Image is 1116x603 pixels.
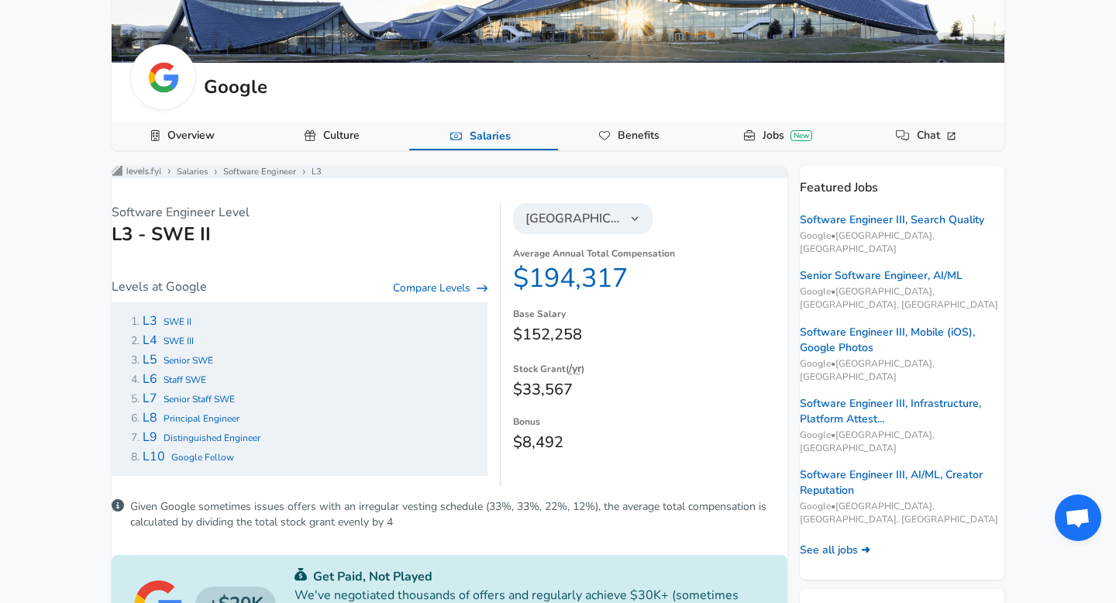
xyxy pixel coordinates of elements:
span: Senior SWE [164,354,213,367]
span: Staff SWE [164,374,206,386]
a: Salaries [177,166,208,178]
div: New [790,130,812,141]
span: SWE III [164,335,194,347]
a: Culture [317,122,366,149]
dd: $8,492 [513,430,787,455]
img: google.webp [148,62,179,93]
span: L5 [143,351,157,368]
a: Salaries [463,123,517,150]
a: L3SWE II [143,314,191,329]
a: Software Engineer III, Mobile (iOS), Google Photos [800,325,1004,356]
a: JobsNew [756,122,818,149]
a: Software Engineer III, Infrastructure, Platform Attest... [800,396,1004,427]
span: Google • [GEOGRAPHIC_DATA], [GEOGRAPHIC_DATA] [800,357,1004,384]
h1: L3 - SWE II [112,222,487,246]
a: L6Staff SWE [143,372,206,387]
dd: $33,567 [513,377,787,402]
h5: Google [204,74,267,100]
a: Overview [161,122,221,149]
a: Compare Levels [393,281,487,296]
span: Google • [GEOGRAPHIC_DATA], [GEOGRAPHIC_DATA] [800,229,1004,256]
span: L10 [143,448,165,465]
a: L8Principal Engineer [143,411,239,426]
a: Software Engineer [223,166,296,178]
span: Senior Staff SWE [164,393,235,405]
p: Levels at Google [112,277,207,296]
p: Given Google sometimes issues offers with an irregular vesting schedule (33%, 33%, 22%, 12%), the... [130,499,787,530]
span: Principal Engineer [164,412,239,425]
a: See all jobs ➜ [800,543,870,558]
span: L4 [143,332,157,349]
a: Benefits [611,122,666,149]
span: Google • [GEOGRAPHIC_DATA], [GEOGRAPHIC_DATA] [800,429,1004,455]
span: Google • [GEOGRAPHIC_DATA], [GEOGRAPHIC_DATA], [GEOGRAPHIC_DATA] [800,285,1004,312]
span: L6 [143,370,157,388]
dd: $152,258 [513,322,787,347]
span: [GEOGRAPHIC_DATA] [525,209,622,228]
a: L4SWE III [143,333,194,348]
span: L7 [143,390,157,407]
a: L7Senior Staff SWE [143,391,235,406]
p: Featured Jobs [800,166,1004,197]
p: Software Engineer Level [112,203,487,222]
a: Senior Software Engineer, AI/ML [800,268,963,284]
span: Distinguished Engineer [164,432,260,444]
div: Company Data Navigation [112,122,1004,150]
a: L5Senior SWE [143,353,213,367]
a: Software Engineer III, Search Quality [800,212,984,228]
a: Chat [911,122,964,149]
dt: Average Annual Total Compensation [513,246,787,262]
span: L8 [143,409,157,426]
span: L9 [143,429,157,446]
dt: Bonus [513,415,787,430]
dd: $194,317 [513,262,787,295]
span: Google • [GEOGRAPHIC_DATA], [GEOGRAPHIC_DATA], [GEOGRAPHIC_DATA] [800,500,1004,526]
span: L3 [143,312,157,329]
a: L9Distinguished Engineer [143,430,260,445]
a: L3 [312,166,322,178]
button: /yr [569,360,581,377]
span: SWE II [164,315,191,328]
button: [GEOGRAPHIC_DATA] [513,203,653,234]
img: svg+xml;base64,PHN2ZyB4bWxucz0iaHR0cDovL3d3dy53My5vcmcvMjAwMC9zdmciIGZpbGw9IiMwYzU0NjAiIHZpZXdCb3... [294,568,307,581]
p: Get Paid, Not Played [294,567,766,586]
span: Google Fellow [171,451,234,463]
div: Open chat [1055,494,1101,541]
a: Software Engineer III, AI/ML, Creator Reputation [800,467,1004,498]
dt: Stock Grant ( ) [513,360,787,377]
a: L10Google Fellow [143,450,234,464]
dt: Base Salary [513,307,787,322]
